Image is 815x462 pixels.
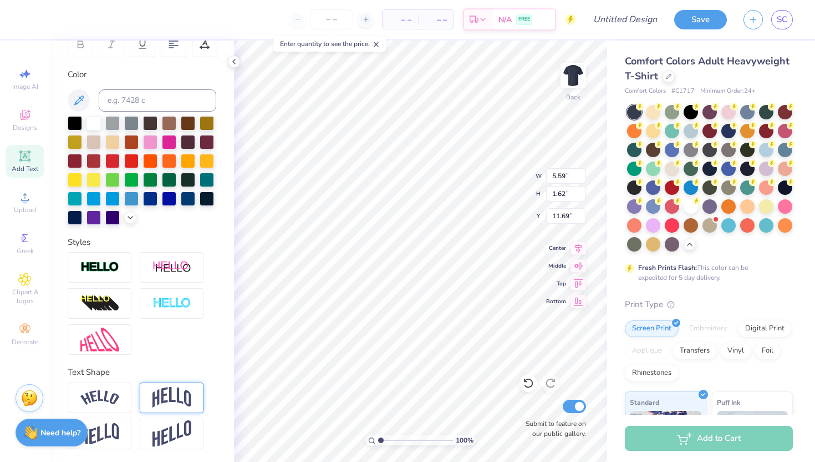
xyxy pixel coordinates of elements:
[566,92,580,102] div: Back
[68,68,216,81] div: Color
[777,13,787,26] span: SC
[13,123,37,132] span: Designs
[12,82,38,91] span: Image AI
[625,320,679,337] div: Screen Print
[720,343,751,359] div: Vinyl
[498,14,512,26] span: N/A
[80,390,119,405] img: Arc
[518,16,530,23] span: FREE
[673,343,717,359] div: Transfers
[80,328,119,351] img: Free Distort
[456,435,473,445] span: 100 %
[80,295,119,313] img: 3d Illusion
[682,320,735,337] div: Embroidery
[99,89,216,112] input: e.g. 7428 c
[68,236,216,249] div: Styles
[519,419,586,439] label: Submit to feature on our public gallery.
[625,87,666,96] span: Comfort Colors
[625,343,669,359] div: Applique
[671,87,695,96] span: # C1717
[717,396,740,408] span: Puff Ink
[68,366,216,379] div: Text Shape
[274,36,386,52] div: Enter quantity to see the price.
[584,8,666,31] input: Untitled Design
[14,205,36,214] span: Upload
[738,320,792,337] div: Digital Print
[152,387,191,408] img: Arch
[12,164,38,173] span: Add Text
[700,87,756,96] span: Minimum Order: 24 +
[562,64,584,87] img: Back
[638,263,775,283] div: This color can be expedited for 5 day delivery.
[17,247,34,255] span: Greek
[80,261,119,274] img: Stroke
[310,9,353,29] input: – –
[425,14,447,26] span: – –
[674,10,727,29] button: Save
[630,396,659,408] span: Standard
[152,260,191,274] img: Shadow
[546,244,566,252] span: Center
[625,298,793,311] div: Print Type
[6,288,44,305] span: Clipart & logos
[771,10,793,29] a: SC
[638,263,697,272] strong: Fresh Prints Flash:
[152,297,191,310] img: Negative Space
[12,338,38,346] span: Decorate
[152,420,191,448] img: Rise
[389,14,411,26] span: – –
[80,423,119,445] img: Flag
[546,262,566,270] span: Middle
[625,365,679,381] div: Rhinestones
[40,428,80,438] strong: Need help?
[546,298,566,305] span: Bottom
[625,54,789,83] span: Comfort Colors Adult Heavyweight T-Shirt
[546,280,566,288] span: Top
[755,343,781,359] div: Foil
